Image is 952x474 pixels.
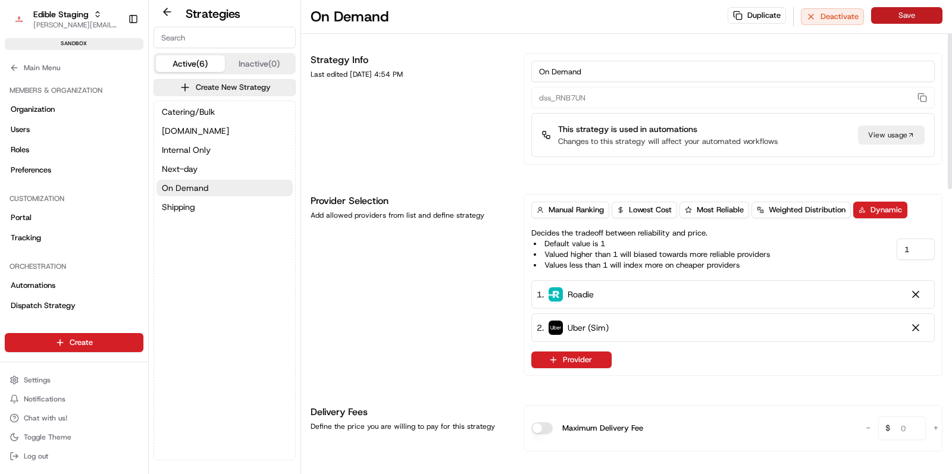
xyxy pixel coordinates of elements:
button: Toggle Theme [5,429,143,445]
button: On Demand [156,180,293,196]
button: Most Reliable [679,202,749,218]
a: 💻API Documentation [96,168,196,189]
span: Chat with us! [24,413,67,423]
p: This strategy is used in automations [558,123,778,135]
button: Dynamic [853,202,907,218]
div: 💻 [101,174,110,183]
span: Roadie [568,288,594,300]
span: Settings [24,375,51,385]
h1: Strategy Info [311,53,509,67]
button: Provider [531,351,612,368]
button: Create New Strategy [154,79,296,96]
span: Catering/Bulk [162,106,215,118]
button: Weighted Distribution [751,202,851,218]
img: uber-new-logo.jpeg [549,321,563,335]
div: Start new chat [40,114,195,125]
a: Tracking [5,228,143,247]
button: Next-day [156,161,293,177]
div: Define the price you are willing to pay for this strategy [311,422,509,431]
span: Create [70,337,93,348]
span: Pylon [118,202,144,211]
a: Portal [5,208,143,227]
span: Weighted Distribution [769,205,845,215]
button: Settings [5,372,143,388]
p: Decides the tradeoff between reliability and price. [531,228,770,271]
span: [DOMAIN_NAME] [162,125,229,137]
div: Add allowed providers from list and define strategy [311,211,509,220]
button: Inactive (0) [225,55,294,72]
input: Search [154,27,296,48]
button: Shipping [156,199,293,215]
button: Edible Staging [33,8,89,20]
h2: Strategies [186,5,240,22]
span: On Demand [162,182,208,194]
a: View usage [858,125,925,145]
li: Default value is 1 [534,238,770,249]
h1: Delivery Fees [311,405,509,419]
a: Automations [5,276,143,295]
a: Dispatch Strategy [5,296,143,315]
span: Tracking [11,233,41,243]
button: Internal Only [156,142,293,158]
button: Save [871,7,942,24]
span: Manual Ranking [549,205,604,215]
div: Members & Organization [5,81,143,100]
a: Roles [5,140,143,159]
span: API Documentation [112,172,191,184]
button: [DOMAIN_NAME] [156,123,293,139]
h1: Provider Selection [311,194,509,208]
li: Valued higher than 1 will biased towards more reliable providers [534,249,770,260]
span: Preferences [11,165,51,175]
div: We're available if you need us! [40,125,151,135]
div: sandbox [5,38,143,50]
span: Users [11,124,30,135]
img: Nash [12,12,36,36]
span: Toggle Theme [24,432,71,442]
a: Preferences [5,161,143,180]
span: Organization [11,104,55,115]
button: Deactivate [801,8,864,25]
div: 1 . [537,288,594,301]
label: Maximum Delivery Fee [562,422,643,434]
button: Chat with us! [5,410,143,426]
p: Welcome 👋 [12,48,217,67]
button: Catering/Bulk [156,103,293,120]
a: Users [5,120,143,139]
button: Lowest Cost [612,202,677,218]
button: Main Menu [5,59,143,76]
img: roadie-logo.jpg [549,287,563,302]
h1: On Demand [311,7,389,26]
span: Log out [24,451,48,461]
span: Uber (Sim) [568,322,609,334]
button: Create [5,333,143,352]
span: Lowest Cost [629,205,672,215]
div: Customization [5,189,143,208]
a: 📗Knowledge Base [7,168,96,189]
li: Values less than 1 will index more on cheaper providers [534,260,770,271]
button: Start new chat [202,117,217,131]
span: Automations [11,280,55,291]
img: 1736555255976-a54dd68f-1ca7-489b-9aae-adbdc363a1c4 [12,114,33,135]
span: Roles [11,145,29,155]
button: Log out [5,448,143,464]
span: Dynamic [870,205,902,215]
p: Changes to this strategy will affect your automated workflows [558,136,778,147]
a: Organization [5,100,143,119]
span: Knowledge Base [24,172,91,184]
div: Orchestration [5,257,143,276]
button: Active (6) [156,55,225,72]
span: Portal [11,212,32,223]
div: 2 . [537,321,609,334]
button: [PERSON_NAME][EMAIL_ADDRESS][DOMAIN_NAME] [33,20,118,30]
span: Next-day [162,163,198,175]
span: Most Reliable [697,205,744,215]
span: Internal Only [162,144,211,156]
